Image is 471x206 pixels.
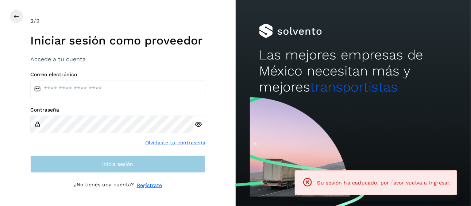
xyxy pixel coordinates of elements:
h1: Iniciar sesión como proveedor [30,34,205,47]
span: transportistas [310,79,398,95]
label: Contraseña [30,107,205,113]
span: Inicia sesión [102,162,133,167]
a: Regístrate [137,182,162,189]
p: ¿No tienes una cuenta? [74,182,134,189]
a: Olvidaste tu contraseña [145,139,205,147]
span: Su sesión ha caducado, por favor vuelva a ingresar. [317,180,451,186]
h2: Las mejores empresas de México necesitan más y mejores [259,47,447,96]
label: Correo electrónico [30,71,205,78]
h3: Accede a tu cuenta [30,56,205,63]
button: Inicia sesión [30,155,205,173]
